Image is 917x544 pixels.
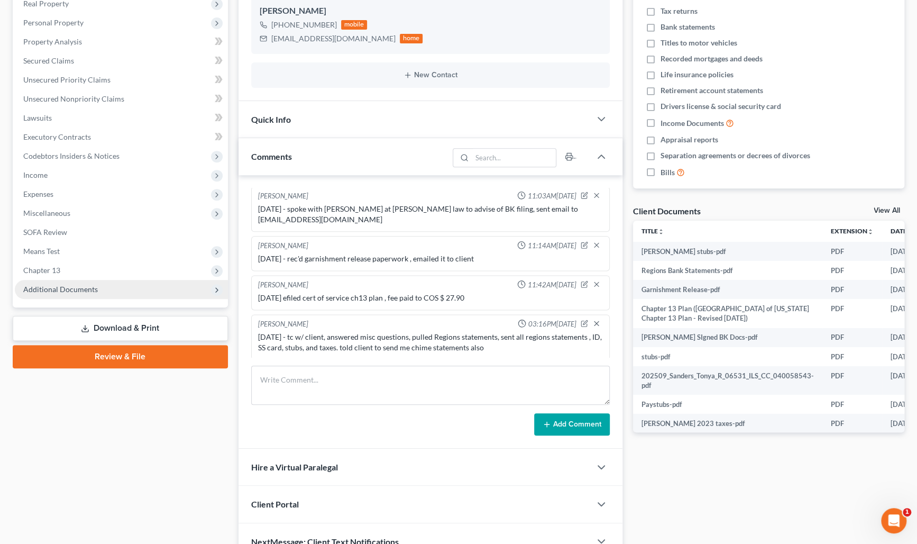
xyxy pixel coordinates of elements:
[260,71,601,79] button: New Contact
[258,253,603,264] div: [DATE] - rec'd garnishment release paperwork , emailed it to client
[534,413,610,436] button: Add Comment
[23,170,48,179] span: Income
[258,332,603,353] div: [DATE] - tc w/ client, answered misc questions, pulled Regions statements, sent all regions state...
[633,347,822,366] td: stubs-pdf
[15,70,228,89] a: Unsecured Priority Claims
[633,395,822,414] td: Paystubs-pdf
[23,132,91,141] span: Executory Contracts
[258,280,308,291] div: [PERSON_NAME]
[822,280,882,299] td: PDF
[633,242,822,261] td: [PERSON_NAME] stubs-pdf
[15,89,228,108] a: Unsecured Nonpriority Claims
[874,207,900,214] a: View All
[23,228,67,237] span: SOFA Review
[23,56,74,65] span: Secured Claims
[822,242,882,261] td: PDF
[472,149,556,167] input: Search...
[528,241,576,251] span: 11:14AM[DATE]
[341,20,368,30] div: mobile
[271,20,337,30] div: [PHONE_NUMBER]
[15,128,228,147] a: Executory Contracts
[251,114,291,124] span: Quick Info
[23,208,70,217] span: Miscellaneous
[822,299,882,328] td: PDF
[15,108,228,128] a: Lawsuits
[528,280,576,290] span: 11:42AM[DATE]
[633,299,822,328] td: Chapter 13 Plan ([GEOGRAPHIC_DATA] of [US_STATE] Chapter 13 Plan - Revised [DATE])
[661,38,737,48] span: Titles to motor vehicles
[23,18,84,27] span: Personal Property
[633,414,822,433] td: [PERSON_NAME] 2023 taxes-pdf
[903,508,911,516] span: 1
[661,22,715,32] span: Bank statements
[831,227,874,235] a: Extensionunfold_more
[251,499,299,509] span: Client Portal
[661,6,698,16] span: Tax returns
[23,113,52,122] span: Lawsuits
[822,328,882,347] td: PDF
[23,37,82,46] span: Property Analysis
[822,347,882,366] td: PDF
[641,227,664,235] a: Titleunfold_more
[258,204,603,225] div: [DATE] - spoke with [PERSON_NAME] at [PERSON_NAME] law to advise of BK filing, sent email to [EMA...
[661,167,675,178] span: Bills
[258,191,308,202] div: [PERSON_NAME]
[251,462,338,472] span: Hire a Virtual Paralegal
[528,191,576,201] span: 11:03AM[DATE]
[822,366,882,395] td: PDF
[400,34,423,43] div: home
[13,316,228,341] a: Download & Print
[13,345,228,368] a: Review & File
[633,366,822,395] td: 202509_Sanders_Tonya_R_06531_ILS_CC_040058543-pdf
[822,414,882,433] td: PDF
[633,328,822,347] td: [PERSON_NAME] SIgned BK Docs-pdf
[661,53,763,64] span: Recorded mortgages and deeds
[23,94,124,103] span: Unsecured Nonpriority Claims
[633,261,822,280] td: Regions Bank Statements-pdf
[23,189,53,198] span: Expenses
[258,319,308,330] div: [PERSON_NAME]
[258,293,603,303] div: [DATE] efiled cert of service ch13 plan , fee paid to COS $ 27.90
[23,75,111,84] span: Unsecured Priority Claims
[633,205,701,216] div: Client Documents
[822,261,882,280] td: PDF
[15,51,228,70] a: Secured Claims
[658,229,664,235] i: unfold_more
[23,151,120,160] span: Codebtors Insiders & Notices
[867,229,874,235] i: unfold_more
[661,134,718,145] span: Appraisal reports
[661,150,810,161] span: Separation agreements or decrees of divorces
[881,508,906,533] iframe: Intercom live chat
[822,395,882,414] td: PDF
[23,247,60,256] span: Means Test
[15,32,228,51] a: Property Analysis
[661,85,763,96] span: Retirement account statements
[15,223,228,242] a: SOFA Review
[23,266,60,275] span: Chapter 13
[661,118,724,129] span: Income Documents
[633,280,822,299] td: Garnishment Release-pdf
[661,101,781,112] span: Drivers license & social security card
[661,69,733,80] span: Life insurance policies
[528,319,576,329] span: 03:16PM[DATE]
[260,5,601,17] div: [PERSON_NAME]
[271,33,396,44] div: [EMAIL_ADDRESS][DOMAIN_NAME]
[258,241,308,251] div: [PERSON_NAME]
[251,151,292,161] span: Comments
[23,285,98,294] span: Additional Documents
